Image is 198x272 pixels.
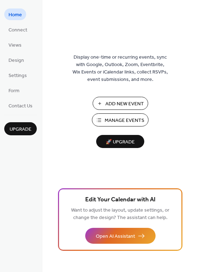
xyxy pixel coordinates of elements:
[10,126,31,133] span: Upgrade
[8,11,22,19] span: Home
[8,42,22,49] span: Views
[8,87,19,95] span: Form
[4,54,28,66] a: Design
[105,100,144,108] span: Add New Event
[85,195,156,205] span: Edit Your Calendar with AI
[72,54,168,83] span: Display one-time or recurring events, sync with Google, Outlook, Zoom, Eventbrite, Wix Events or ...
[4,100,37,111] a: Contact Us
[8,72,27,79] span: Settings
[96,135,144,148] button: 🚀 Upgrade
[105,117,144,124] span: Manage Events
[4,39,26,51] a: Views
[4,24,31,35] a: Connect
[93,97,148,110] button: Add New Event
[8,26,27,34] span: Connect
[71,206,169,223] span: Want to adjust the layout, update settings, or change the design? The assistant can help.
[100,137,140,147] span: 🚀 Upgrade
[4,8,26,20] a: Home
[4,69,31,81] a: Settings
[8,57,24,64] span: Design
[4,122,37,135] button: Upgrade
[96,233,135,240] span: Open AI Assistant
[8,102,33,110] span: Contact Us
[85,228,156,244] button: Open AI Assistant
[92,113,148,126] button: Manage Events
[4,84,24,96] a: Form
